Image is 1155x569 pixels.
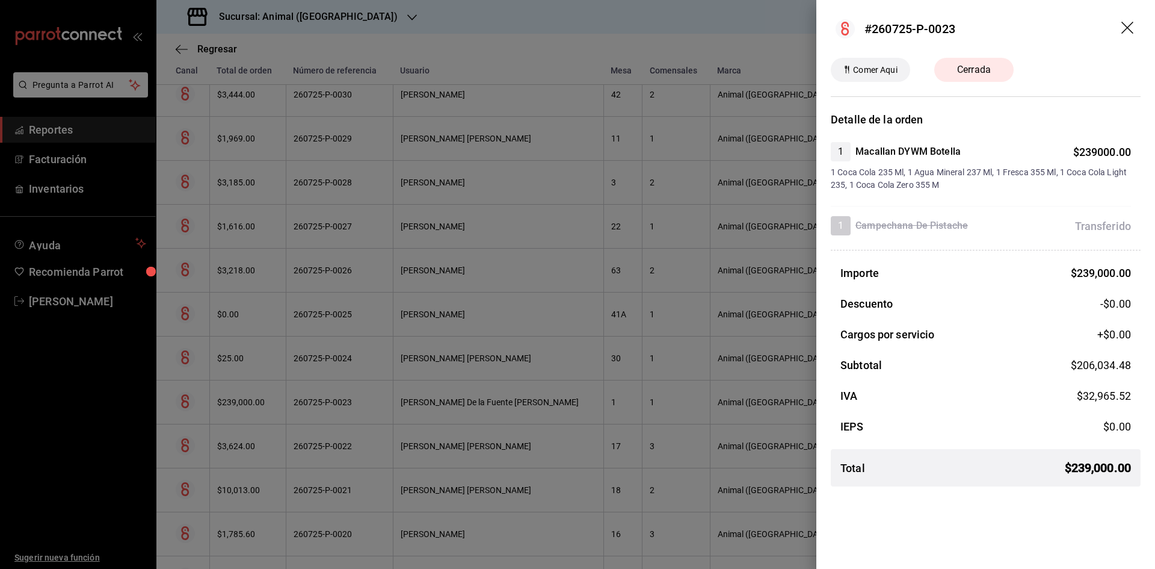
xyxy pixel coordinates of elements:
span: 1 Coca Cola 235 Ml, 1 Agua Mineral 237 Ml, 1 Fresca 355 Ml, 1 Coca Cola Light 235, 1 Coca Cola Ze... [831,166,1131,191]
span: -$0.00 [1100,296,1131,312]
div: #260725-P-0023 [864,20,955,38]
button: drag [1121,22,1136,36]
h3: Descuento [840,296,893,312]
span: Comer Aqui [848,64,902,76]
span: $ 239000.00 [1073,146,1131,158]
span: $ 0.00 [1103,420,1131,433]
span: Cerrada [950,63,998,77]
span: $ 239,000.00 [1071,267,1131,279]
h3: Subtotal [840,357,882,373]
span: $ 239,000.00 [1065,459,1131,477]
h3: Total [840,460,865,476]
h3: Detalle de la orden [831,111,1141,128]
span: $ 32,965.52 [1077,390,1131,402]
div: Transferido [1075,218,1131,234]
h3: IVA [840,388,857,404]
span: $ 206,034.48 [1071,359,1131,372]
h4: Macallan DYWM Botella [855,145,961,159]
h3: IEPS [840,418,864,435]
h3: Cargos por servicio [840,326,935,343]
span: 1 [831,219,851,233]
span: +$ 0.00 [1097,326,1131,343]
span: 1 [831,145,851,159]
h4: Campechana De Pistache [855,219,968,233]
h3: Importe [840,265,879,281]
